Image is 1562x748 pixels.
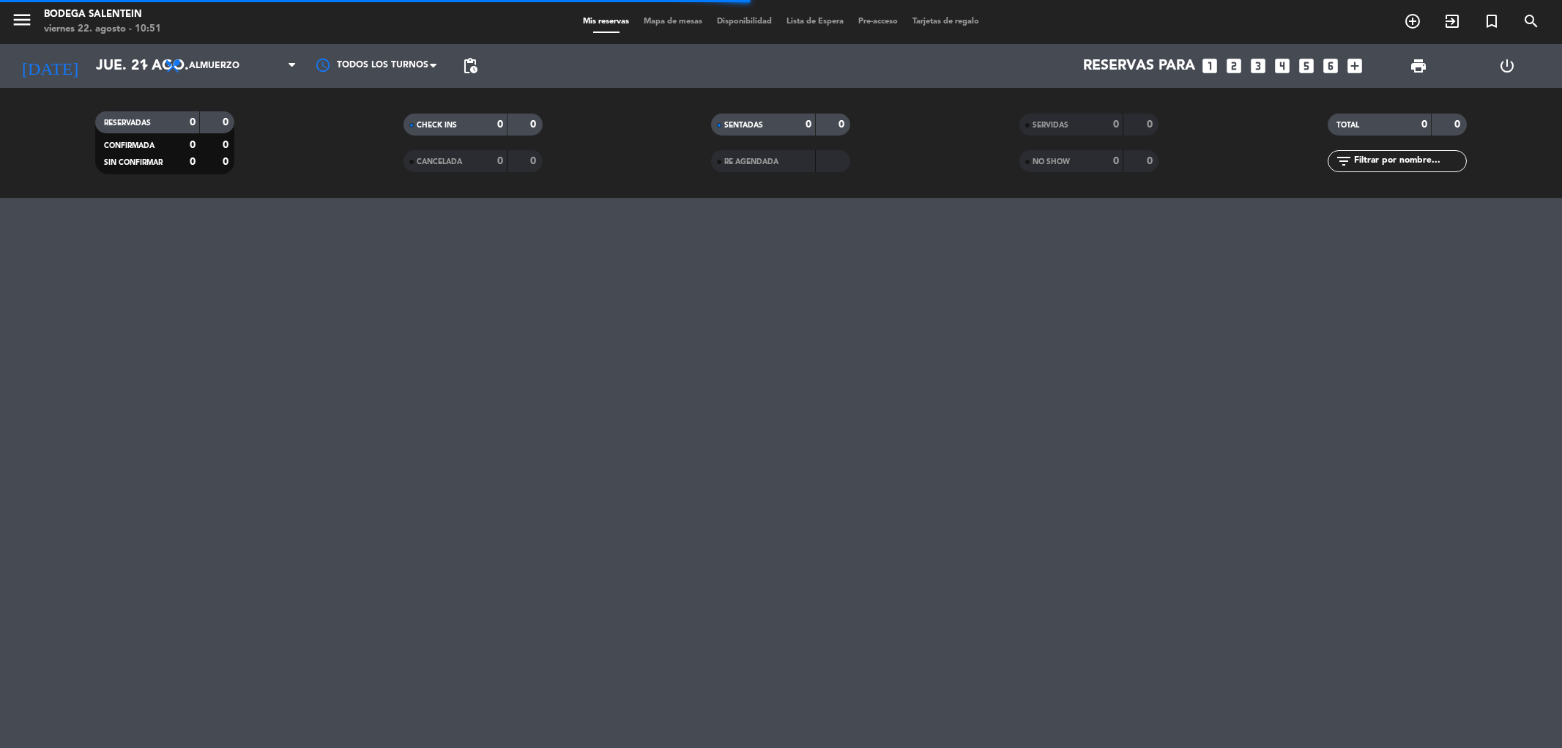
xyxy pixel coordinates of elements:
[497,156,503,166] strong: 0
[1273,56,1292,75] i: looks_4
[905,18,986,26] span: Tarjetas de regalo
[1345,56,1364,75] i: add_box
[11,9,33,36] button: menu
[1410,57,1427,75] span: print
[44,7,161,22] div: Bodega Salentein
[190,157,196,167] strong: 0
[838,119,847,130] strong: 0
[779,18,851,26] span: Lista de Espera
[636,18,710,26] span: Mapa de mesas
[806,119,811,130] strong: 0
[190,140,196,150] strong: 0
[1353,153,1466,169] input: Filtrar por nombre...
[1404,12,1421,30] i: add_circle_outline
[136,57,154,75] i: arrow_drop_down
[710,18,779,26] span: Disponibilidad
[1336,122,1359,129] span: TOTAL
[724,122,763,129] span: SENTADAS
[190,117,196,127] strong: 0
[851,18,905,26] span: Pre-acceso
[1147,156,1156,166] strong: 0
[1335,152,1353,170] i: filter_list
[104,119,151,127] span: RESERVADAS
[530,156,539,166] strong: 0
[189,61,239,71] span: Almuerzo
[1498,57,1516,75] i: power_settings_new
[724,158,778,166] span: RE AGENDADA
[104,142,155,149] span: CONFIRMADA
[1462,44,1551,88] div: LOG OUT
[1483,12,1500,30] i: turned_in_not
[223,117,231,127] strong: 0
[1113,119,1119,130] strong: 0
[44,22,161,37] div: viernes 22. agosto - 10:51
[1454,119,1463,130] strong: 0
[1522,12,1540,30] i: search
[223,140,231,150] strong: 0
[11,50,89,82] i: [DATE]
[11,9,33,31] i: menu
[497,119,503,130] strong: 0
[461,57,479,75] span: pending_actions
[1321,56,1340,75] i: looks_6
[1443,12,1461,30] i: exit_to_app
[1297,56,1316,75] i: looks_5
[1421,119,1427,130] strong: 0
[1083,57,1195,75] span: Reservas para
[417,122,457,129] span: CHECK INS
[1113,156,1119,166] strong: 0
[1200,56,1219,75] i: looks_one
[1033,158,1070,166] span: NO SHOW
[104,159,163,166] span: SIN CONFIRMAR
[1224,56,1243,75] i: looks_two
[223,157,231,167] strong: 0
[1147,119,1156,130] strong: 0
[1249,56,1268,75] i: looks_3
[417,158,462,166] span: CANCELADA
[1033,122,1068,129] span: SERVIDAS
[576,18,636,26] span: Mis reservas
[530,119,539,130] strong: 0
